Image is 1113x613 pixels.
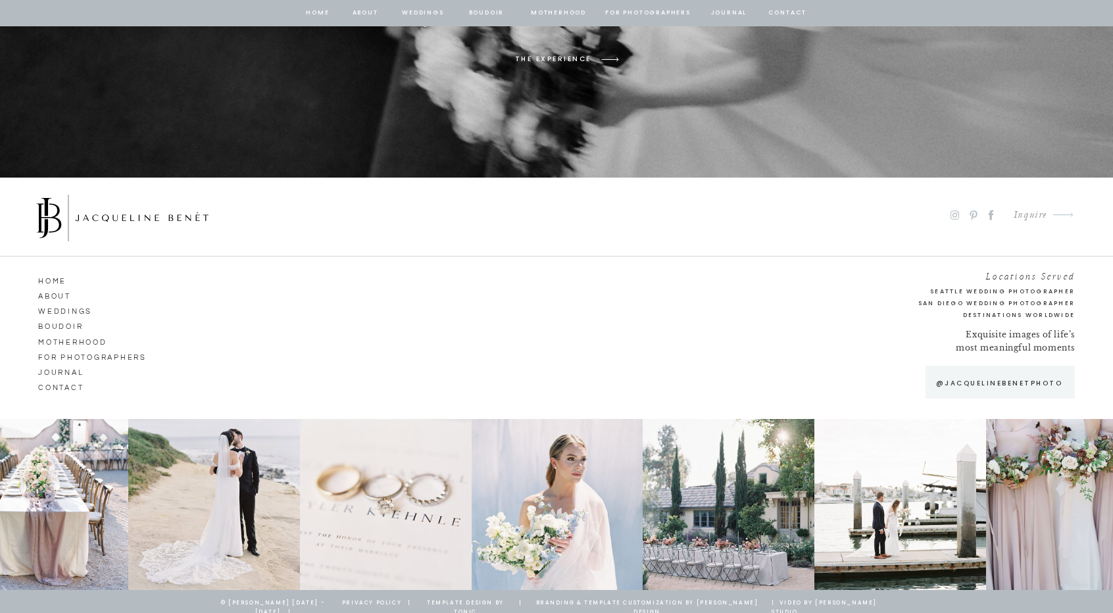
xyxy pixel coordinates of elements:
[38,274,113,285] a: HOME
[404,599,414,610] a: |
[351,7,379,19] a: about
[38,380,113,392] a: CONTACT
[772,599,882,610] a: | Video by [PERSON_NAME] Studio
[468,7,505,19] a: BOUDOIR
[880,286,1075,297] a: Seattle Wedding Photographer
[38,304,113,316] a: Weddings
[708,7,749,19] a: journal
[337,599,406,610] a: privacy policy
[515,599,526,610] a: |
[487,53,618,65] a: the experience
[38,335,113,347] a: Motherhood
[38,350,155,362] a: for photographers
[531,7,585,19] a: Motherhood
[38,289,113,301] a: ABOUT
[929,378,1069,389] a: @jacquelinebenetphoto
[856,298,1075,309] a: San Diego Wedding Photographer
[417,599,514,610] a: template design by tonic
[38,365,136,377] a: journal
[209,599,337,604] p: © [PERSON_NAME] [DATE] - [DATE] |
[880,268,1075,280] h2: Locations Served
[305,7,330,19] a: home
[953,328,1075,356] p: Exquisite images of life’s most meaningful moments
[766,7,808,19] a: contact
[38,319,113,331] a: Boudoir
[401,7,445,19] a: Weddings
[1003,207,1047,224] a: Inquire
[880,310,1075,321] h2: Destinations Worldwide
[525,599,769,610] a: branding & template customization by [PERSON_NAME] design
[605,7,691,19] a: for photographers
